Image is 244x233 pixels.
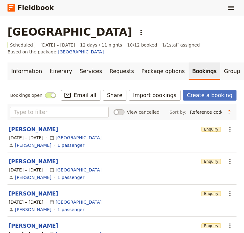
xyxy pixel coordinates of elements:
[8,62,46,80] a: Information
[8,2,54,13] a: Fieldbook
[129,90,180,101] button: Import bookings
[9,190,58,197] button: Edit this booking
[103,90,126,101] button: Share
[136,27,146,38] button: Actions
[56,199,102,205] a: [GEOGRAPHIC_DATA]
[15,206,51,213] a: [PERSON_NAME]
[201,159,221,164] span: Enquiry
[58,174,84,181] a: View the passengers for this booking
[76,62,106,80] a: Services
[10,92,42,98] span: Bookings open
[8,26,132,38] h1: [GEOGRAPHIC_DATA]
[138,62,188,80] a: Package options
[9,167,43,173] span: [DATE] – [DATE]
[226,2,236,13] button: Show menu
[56,167,102,173] a: [GEOGRAPHIC_DATA]
[9,126,58,133] button: Edit this booking
[170,109,186,115] span: Sort by:
[225,107,234,117] button: Change sort direction
[58,142,84,148] a: View the passengers for this booking
[106,62,138,80] a: Requests
[225,221,235,231] button: Actions
[61,90,100,101] button: ​Email all
[162,42,200,48] span: 1 / 1 staff assigned
[15,142,51,148] a: [PERSON_NAME]
[8,49,104,55] span: Based on the package:
[187,107,225,117] select: Sort by:
[56,135,102,141] a: [GEOGRAPHIC_DATA]
[225,124,235,135] button: Actions
[40,42,75,48] span: [DATE] – [DATE]
[201,191,221,196] span: Enquiry
[58,206,84,213] a: View the passengers for this booking
[189,62,220,80] a: Bookings
[225,188,235,199] button: Actions
[9,199,43,205] span: [DATE] – [DATE]
[74,92,96,99] span: Email all
[201,223,221,228] span: Enquiry
[46,62,76,80] a: Itinerary
[220,62,244,80] a: Group
[15,174,51,181] a: [PERSON_NAME]
[9,135,43,141] span: [DATE] – [DATE]
[225,156,235,167] button: Actions
[10,107,109,117] input: Type to filter
[183,90,236,101] a: Create a booking
[127,109,160,115] span: View cancelled
[8,42,35,48] span: Scheduled
[201,127,221,132] span: Enquiry
[9,222,58,230] button: Edit this booking
[9,158,58,165] button: Edit this booking
[58,49,104,54] a: [GEOGRAPHIC_DATA]
[127,42,157,48] span: 10/12 booked
[80,42,122,48] span: 12 days / 11 nights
